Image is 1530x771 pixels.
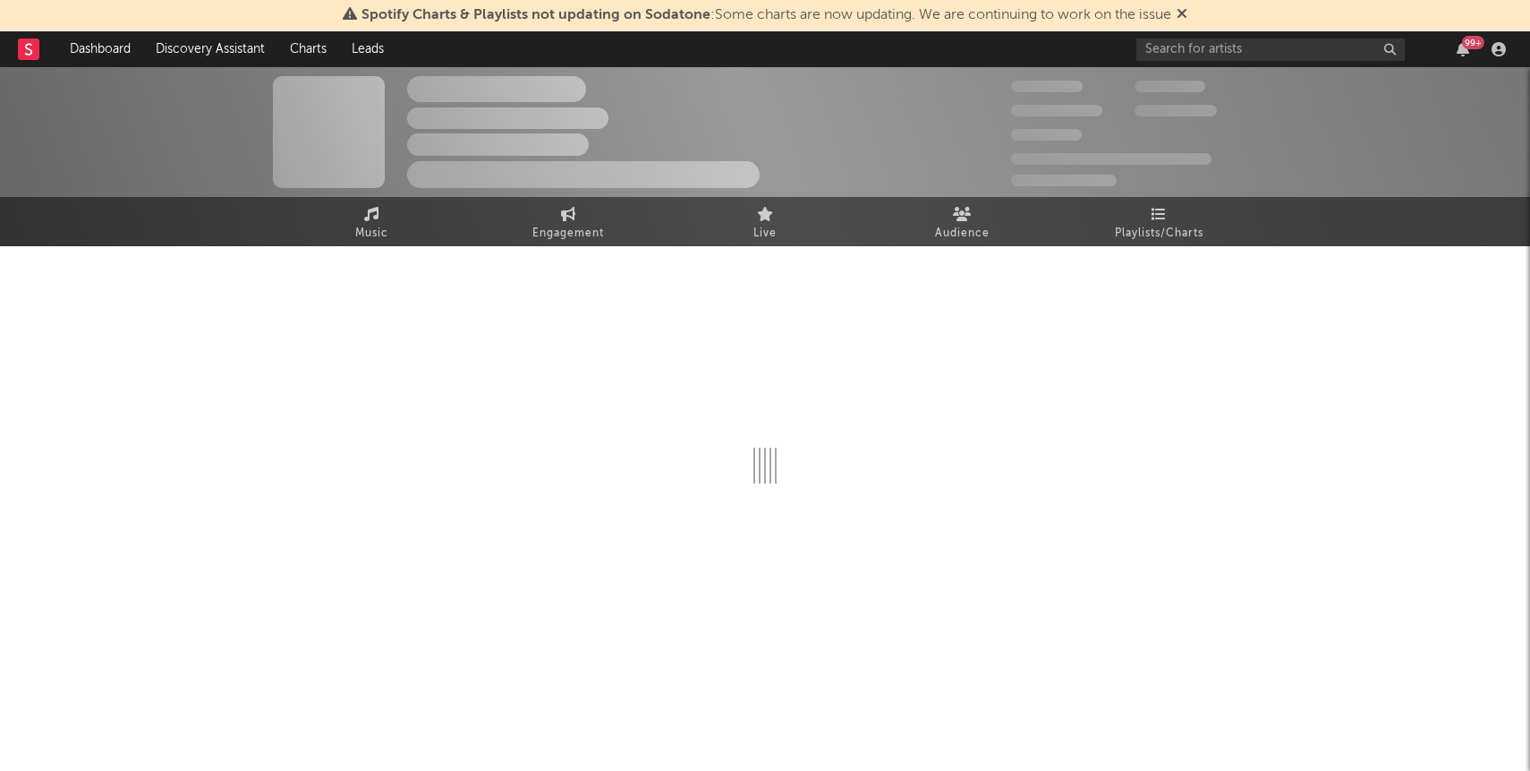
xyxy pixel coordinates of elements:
[1011,105,1102,116] span: 50,000,000
[1011,153,1211,165] span: 50,000,000 Monthly Listeners
[1011,81,1083,92] span: 300,000
[273,197,470,246] a: Music
[1011,175,1117,186] span: Jump Score: 85.0
[1457,42,1469,56] button: 99+
[1177,8,1187,22] span: Dismiss
[1115,223,1203,244] span: Playlists/Charts
[753,223,777,244] span: Live
[361,8,710,22] span: Spotify Charts & Playlists not updating on Sodatone
[277,31,339,67] a: Charts
[361,8,1171,22] span: : Some charts are now updating. We are continuing to work on the issue
[935,223,990,244] span: Audience
[1462,36,1484,49] div: 99 +
[355,223,388,244] span: Music
[339,31,396,67] a: Leads
[1011,129,1082,141] span: 100,000
[1135,81,1205,92] span: 100,000
[143,31,277,67] a: Discovery Assistant
[57,31,143,67] a: Dashboard
[532,223,604,244] span: Engagement
[1060,197,1257,246] a: Playlists/Charts
[863,197,1060,246] a: Audience
[1135,105,1217,116] span: 1,000,000
[470,197,667,246] a: Engagement
[1136,39,1405,61] input: Search for artists
[667,197,863,246] a: Live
